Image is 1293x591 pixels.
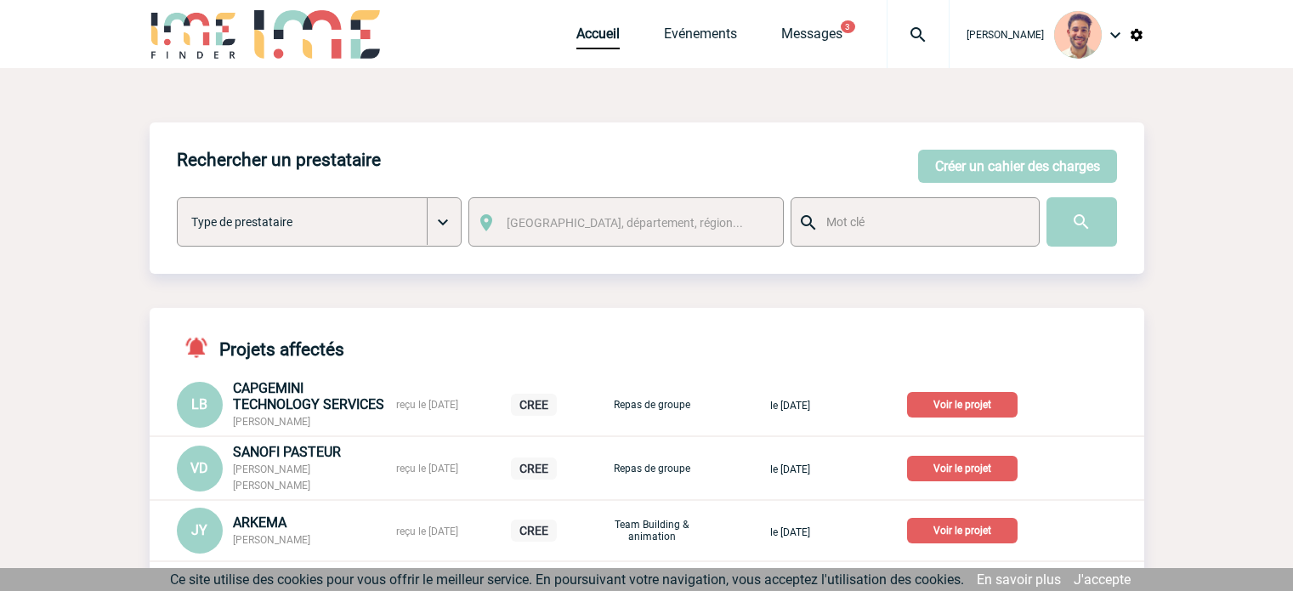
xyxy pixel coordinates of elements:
[511,394,557,416] p: CREE
[977,571,1061,588] a: En savoir plus
[233,416,310,428] span: [PERSON_NAME]
[610,519,695,543] p: Team Building & animation
[177,150,381,170] h4: Rechercher un prestataire
[511,520,557,542] p: CREE
[150,10,238,59] img: IME-Finder
[907,395,1024,412] a: Voir le projet
[1074,571,1131,588] a: J'accepte
[610,463,695,475] p: Repas de groupe
[770,463,810,475] span: le [DATE]
[781,26,842,49] a: Messages
[822,211,1024,233] input: Mot clé
[396,399,458,411] span: reçu le [DATE]
[770,526,810,538] span: le [DATE]
[233,534,310,546] span: [PERSON_NAME]
[190,460,208,476] span: VD
[841,20,855,33] button: 3
[511,457,557,480] p: CREE
[967,29,1044,41] span: [PERSON_NAME]
[233,463,310,492] span: [PERSON_NAME] [PERSON_NAME]
[177,335,344,360] h4: Projets affectés
[1046,197,1117,247] input: Submit
[191,396,207,412] span: LB
[907,392,1018,418] p: Voir le projet
[907,459,1024,475] a: Voir le projet
[396,526,458,537] span: reçu le [DATE]
[907,456,1018,481] p: Voir le projet
[184,335,219,360] img: notifications-active-24-px-r.png
[191,522,207,538] span: JY
[233,444,341,460] span: SANOFI PASTEUR
[507,216,743,230] span: [GEOGRAPHIC_DATA], département, région...
[1054,11,1102,59] img: 132114-0.jpg
[664,26,737,49] a: Evénements
[907,521,1024,537] a: Voir le projet
[396,463,458,475] span: reçu le [DATE]
[576,26,620,49] a: Accueil
[907,518,1018,543] p: Voir le projet
[770,400,810,412] span: le [DATE]
[233,514,286,531] span: ARKEMA
[610,399,695,411] p: Repas de groupe
[233,380,384,412] span: CAPGEMINI TECHNOLOGY SERVICES
[170,571,964,588] span: Ce site utilise des cookies pour vous offrir le meilleur service. En poursuivant votre navigation...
